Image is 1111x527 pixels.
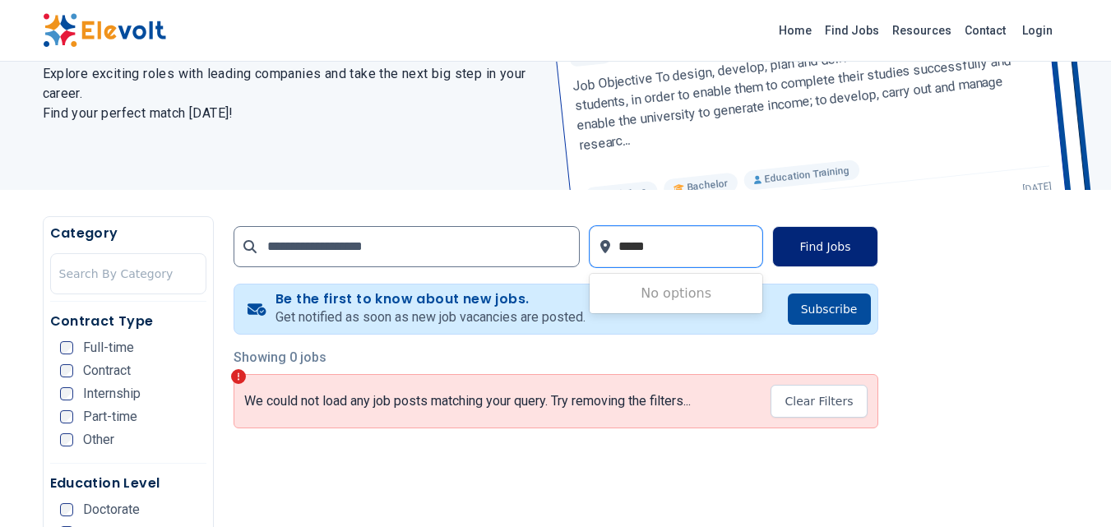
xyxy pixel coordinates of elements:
[50,224,206,243] h5: Category
[60,341,73,354] input: Full-time
[60,387,73,400] input: Internship
[788,294,871,325] button: Subscribe
[83,387,141,400] span: Internship
[234,348,878,368] p: Showing 0 jobs
[1012,14,1062,47] a: Login
[83,433,114,446] span: Other
[1029,448,1111,527] iframe: Chat Widget
[60,364,73,377] input: Contract
[50,312,206,331] h5: Contract Type
[772,17,818,44] a: Home
[772,226,877,267] button: Find Jobs
[83,364,131,377] span: Contract
[50,474,206,493] h5: Education Level
[244,393,691,409] p: We could not load any job posts matching your query. Try removing the filters...
[275,291,586,307] h4: Be the first to know about new jobs.
[886,17,958,44] a: Resources
[818,17,886,44] a: Find Jobs
[771,385,867,418] button: Clear Filters
[43,64,536,123] h2: Explore exciting roles with leading companies and take the next big step in your career. Find you...
[275,307,586,327] p: Get notified as soon as new job vacancies are posted.
[958,17,1012,44] a: Contact
[83,410,137,423] span: Part-time
[43,13,166,48] img: Elevolt
[60,503,73,516] input: Doctorate
[590,277,763,310] div: No options
[60,410,73,423] input: Part-time
[83,503,140,516] span: Doctorate
[60,433,73,446] input: Other
[83,341,134,354] span: Full-time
